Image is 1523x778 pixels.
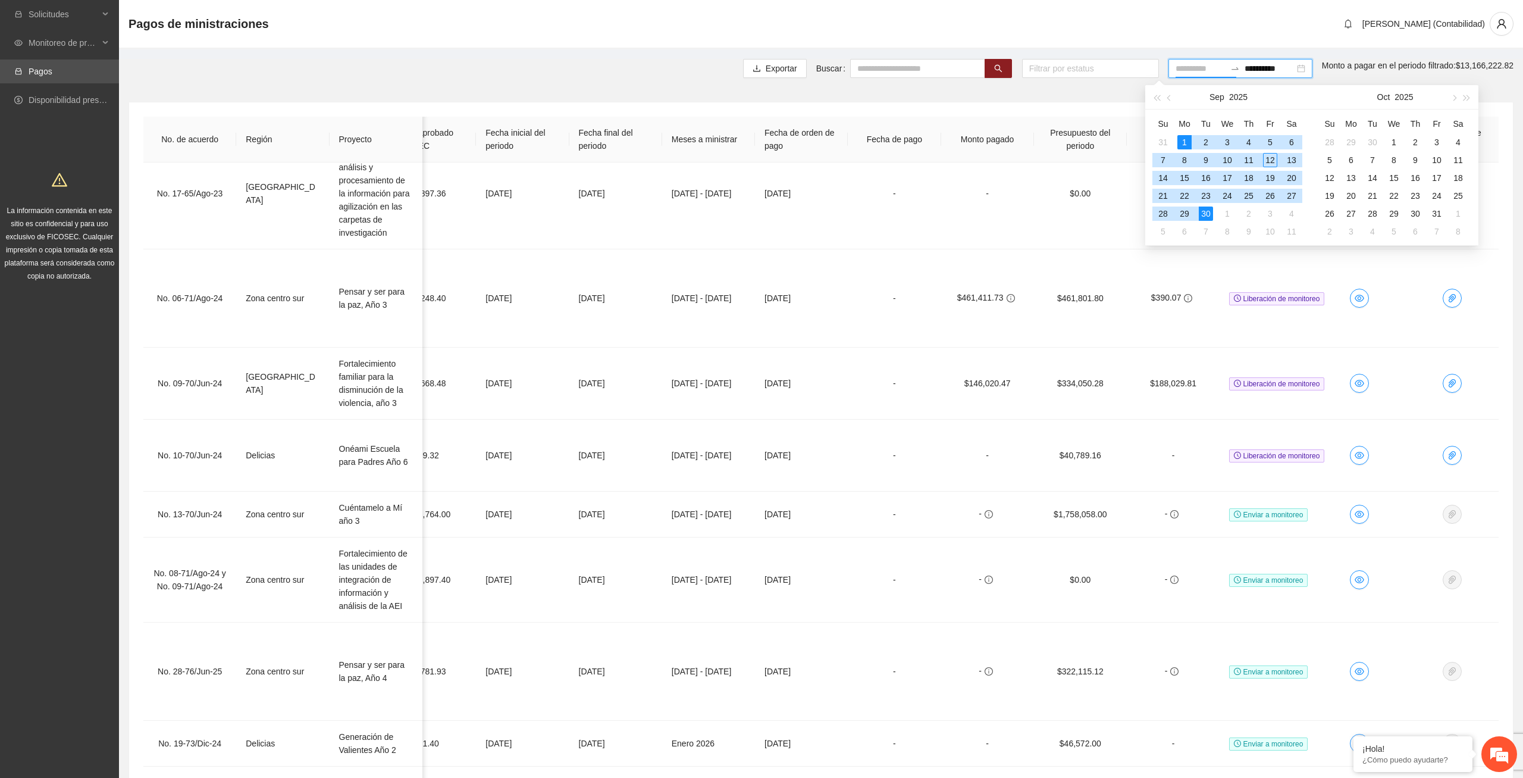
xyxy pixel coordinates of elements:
[1217,187,1238,205] td: 2025-09-24
[1238,169,1259,187] td: 2025-09-18
[62,61,200,76] div: Chatee con nosotros ahora
[1430,135,1444,149] div: 3
[1323,171,1337,185] div: 12
[982,573,996,587] button: info-circle
[1365,224,1380,239] div: 4
[1350,505,1369,524] button: eye
[1281,133,1302,151] td: 2025-09-06
[1344,224,1358,239] div: 3
[1340,223,1362,240] td: 2025-11-03
[994,64,1002,74] span: search
[1238,114,1259,133] th: Th
[1167,573,1182,587] button: info-circle
[1174,223,1195,240] td: 2025-10-06
[1174,151,1195,169] td: 2025-09-08
[848,249,941,348] td: -
[1430,207,1444,221] div: 31
[1340,151,1362,169] td: 2025-10-06
[569,138,662,249] td: [DATE]
[1344,171,1358,185] div: 13
[1177,207,1192,221] div: 29
[143,138,236,249] td: No. 17-65/Ago-23
[236,249,329,348] td: Zona centro sur
[1183,294,1193,302] span: info-circle
[1443,374,1462,393] button: paper-clip
[1230,64,1240,73] span: swap-right
[1195,114,1217,133] th: Tu
[1443,451,1461,460] span: paper-clip
[1319,205,1340,223] td: 2025-10-26
[1447,187,1469,205] td: 2025-10-25
[1177,189,1192,203] div: 22
[143,117,236,163] th: No. de acuerdo
[662,138,755,249] td: [DATE] - [DATE]
[1405,187,1426,205] td: 2025-10-23
[1350,374,1369,393] button: eye
[662,117,755,163] th: Meses a ministrar
[983,510,994,518] span: info-circle
[1383,187,1405,205] td: 2025-10-22
[1259,114,1281,133] th: Fr
[1156,207,1170,221] div: 28
[743,59,807,78] button: downloadExportar
[1242,153,1256,167] div: 11
[1259,133,1281,151] td: 2025-09-05
[755,348,848,420] td: [DATE]
[1340,187,1362,205] td: 2025-10-20
[1387,189,1401,203] div: 22
[1426,133,1447,151] td: 2025-10-03
[1408,207,1422,221] div: 30
[1365,171,1380,185] div: 14
[1195,187,1217,205] td: 2025-09-23
[1362,151,1383,169] td: 2025-10-07
[1127,348,1220,420] td: $188,029.81
[383,348,476,420] td: $2,583,668.48
[195,6,224,35] div: Minimizar ventana de chat en vivo
[14,10,23,18] span: inbox
[1451,224,1465,239] div: 8
[1322,61,1513,70] span: Monto a pagar en el periodo filtrado: $13,166,222.82
[1284,171,1299,185] div: 20
[1220,207,1234,221] div: 1
[1220,189,1234,203] div: 24
[1362,133,1383,151] td: 2025-09-30
[1426,151,1447,169] td: 2025-10-10
[6,325,227,367] textarea: Escriba su mensaje y pulse “Intro”
[1195,223,1217,240] td: 2025-10-07
[1152,223,1174,240] td: 2025-10-05
[1408,135,1422,149] div: 2
[1350,510,1368,519] span: eye
[1387,207,1401,221] div: 29
[1490,18,1513,29] span: user
[1199,189,1213,203] div: 23
[1195,151,1217,169] td: 2025-09-09
[941,348,1034,420] td: $146,020.47
[1177,153,1192,167] div: 8
[1156,135,1170,149] div: 31
[1284,224,1299,239] div: 11
[1340,114,1362,133] th: Mo
[1350,739,1368,748] span: eye
[52,172,67,188] span: warning
[1319,169,1340,187] td: 2025-10-12
[1209,85,1224,109] button: Sep
[1430,171,1444,185] div: 17
[1451,171,1465,185] div: 18
[1365,189,1380,203] div: 21
[1323,189,1337,203] div: 19
[1259,151,1281,169] td: 2025-09-12
[1405,223,1426,240] td: 2025-11-06
[29,2,99,26] span: Solicitudes
[1284,153,1299,167] div: 13
[1451,189,1465,203] div: 25
[1365,135,1380,149] div: 30
[569,348,662,420] td: [DATE]
[1387,153,1401,167] div: 8
[1034,138,1127,249] td: $0.00
[476,117,569,163] th: Fecha inicial del periodo
[330,249,422,348] td: Pensar y ser para la paz, Año 3
[1408,224,1422,239] div: 6
[29,31,99,55] span: Monitoreo de proyectos
[1365,153,1380,167] div: 7
[1383,151,1405,169] td: 2025-10-08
